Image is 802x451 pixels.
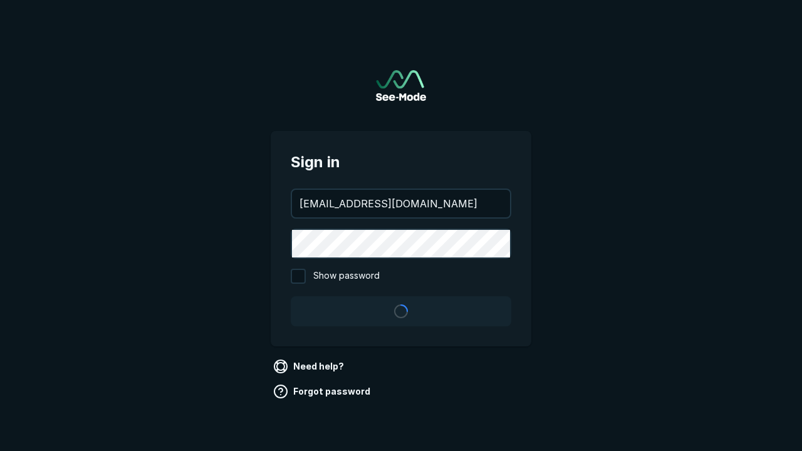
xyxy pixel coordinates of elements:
a: Forgot password [271,381,375,402]
a: Need help? [271,356,349,376]
span: Show password [313,269,380,284]
a: Go to sign in [376,70,426,101]
span: Sign in [291,151,511,174]
img: See-Mode Logo [376,70,426,101]
input: your@email.com [292,190,510,217]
